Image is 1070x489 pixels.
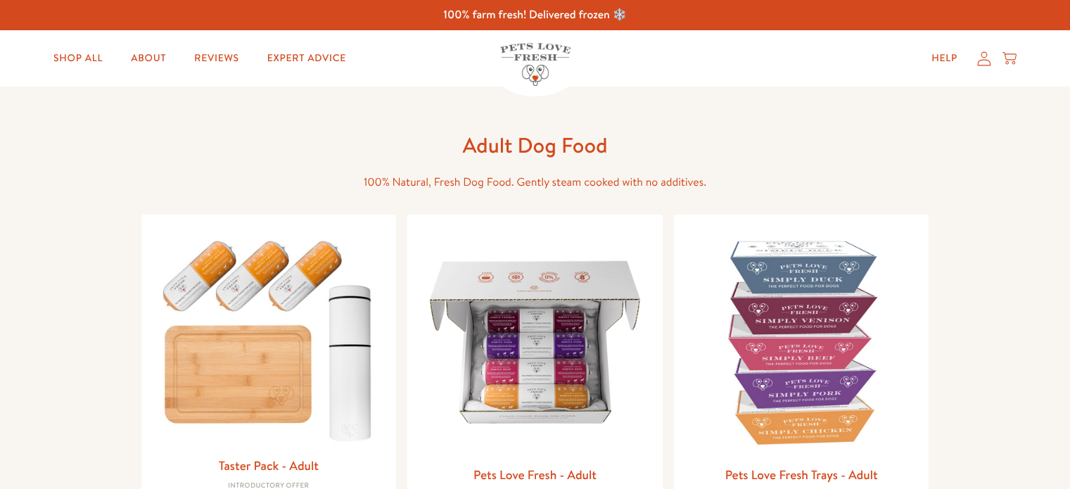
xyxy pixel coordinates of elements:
a: Expert Advice [256,44,357,72]
span: 100% Natural, Fresh Dog Food. Gently steam cooked with no additives. [364,174,706,190]
a: Help [920,44,969,72]
a: Pets Love Fresh - Adult [473,466,597,483]
a: Taster Pack - Adult [219,457,319,474]
a: About [120,44,177,72]
img: Taster Pack - Adult [153,226,386,449]
a: Shop All [42,44,114,72]
a: Pets Love Fresh Trays - Adult [725,466,878,483]
img: Pets Love Fresh [500,43,571,86]
img: Pets Love Fresh - Adult [419,226,651,459]
h1: Adult Dog Food [310,132,760,159]
img: Pets Love Fresh Trays - Adult [685,226,918,459]
a: Reviews [183,44,250,72]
